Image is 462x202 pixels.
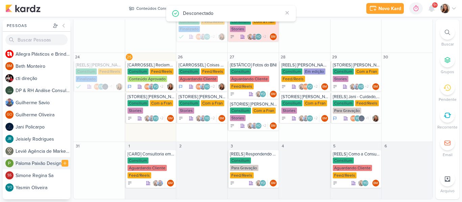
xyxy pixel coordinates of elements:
img: Franciluce Carvalho [440,4,450,13]
img: Paloma Paixão Designer [5,159,14,167]
div: Consilium [128,157,148,164]
img: Guilherme Savio [148,83,155,90]
div: Aguardando Cliente [230,76,269,82]
div: [STORIES] VITOR - CONSILIUM [179,94,226,99]
p: BM [373,182,378,185]
div: [CARD] Consultoria em RH + BPO Financeiro = COMBO de eficiência! [128,151,175,157]
p: BM [322,85,327,89]
p: BM [95,85,99,89]
img: Guilherme Savio [251,122,258,129]
img: Guilherme Savio [5,98,14,107]
p: BM [168,182,173,185]
div: Beth Monteiro [270,91,277,97]
img: Guilherme Savio [200,33,206,40]
div: Responsável: Beth Monteiro [372,83,379,90]
span: +2 [313,116,318,121]
p: YO [154,117,158,120]
div: P a l o m a P a i x ã o D e s i g n e r [16,160,70,167]
div: Colaboradores: Franciluce Carvalho, Yasmin Oliveira [255,180,268,186]
img: Guilherme Savio [302,115,309,122]
div: Stories [281,108,297,114]
div: L e v i ê A g ê n c i a d e M a r k e t i n g D i g i t a l [16,148,70,155]
div: Responsável: Beth Monteiro [321,115,328,122]
div: Yasmin Oliveira [152,115,159,122]
div: [STORIES] VITOR - CONSILIUM [128,94,175,99]
img: DP & RH Análise Consultiva [5,86,14,94]
div: A Fazer [230,92,235,96]
div: Beth Monteiro [218,115,225,122]
div: 31 [74,143,81,149]
img: Guilherme Savio [148,115,155,122]
p: YO [355,117,360,120]
img: Franciluce Carvalho [247,122,254,129]
span: +1 [365,116,369,121]
div: [REELS] Jani - Cuidado, empresário! [333,94,380,99]
div: B e t h M o n t e i r o [16,63,70,70]
p: YO [7,186,12,190]
div: 4 [280,143,286,149]
div: Com a Fran [252,19,276,25]
div: Yasmin Oliveira [5,183,14,192]
img: Guilherme Savio [200,115,206,122]
p: BM [271,182,276,185]
p: YO [363,182,368,185]
div: Consilium [179,100,200,106]
div: Finalizado [76,83,81,90]
div: Beth Monteiro [372,180,379,186]
p: BM [271,35,276,39]
p: BM [303,85,308,89]
div: Consilium [333,68,354,75]
p: BM [351,117,356,120]
p: GO [7,113,12,117]
div: 30 [382,54,389,60]
div: Yasmin Oliveira [98,83,105,90]
div: D P & R H A n á l i s e C o n s u l t i v a [16,87,70,94]
div: Para Gravação [333,108,361,114]
img: cti direção [5,74,14,82]
span: +2 [210,84,215,89]
div: Yasmin Oliveira [255,122,262,129]
div: Yasmin Oliveira [259,180,266,186]
div: A Fazer [230,34,235,39]
p: YO [205,117,209,120]
div: Yasmin Oliveira [152,83,159,90]
div: Jeisiely Rodrigues [5,135,14,143]
div: Beth Monteiro [321,115,328,122]
img: Franciluce Carvalho [255,180,262,186]
div: Beth Monteiro [144,83,151,90]
div: Colaboradores: Beth Monteiro, Yasmin Oliveira, Jani Policarpo, DP & RH Análise Consultiva [350,115,370,122]
div: Colaboradores: Franciluce Carvalho, Guilherme Savio [153,180,165,186]
div: Responsável: Franciluce Carvalho [218,83,225,90]
p: YO [359,85,363,89]
div: A l l e g r a P l á s t i c o s e B r i n d e s P e r s o n a l i z a d o s [16,51,70,58]
p: YO [260,182,265,185]
div: Consilium [230,19,251,25]
div: Aguardando Cliente [333,165,372,171]
div: Finalizado [179,33,184,40]
img: Franciluce Carvalho [358,180,365,186]
p: Arquivo [440,188,455,194]
p: BM [373,85,378,89]
div: Responsável: Beth Monteiro [270,91,277,97]
div: Beth Monteiro [5,62,14,70]
div: Novo Kard [378,5,401,12]
span: +2 [364,84,369,89]
div: 29 [331,54,338,60]
div: 24 [74,54,81,60]
span: 9+ [433,2,437,8]
p: Buscar [441,41,454,47]
div: Com a Fran [355,68,378,75]
div: Guilherme Oliveira [5,111,14,119]
div: 6 [382,143,389,149]
div: Responsável: Franciluce Carvalho [116,83,123,90]
div: Beth Monteiro [372,83,379,90]
div: Feed/Reels [201,68,225,75]
img: Franciluce Carvalho [218,33,225,40]
div: A Fazer [128,116,132,121]
img: Franciluce Carvalho [153,180,159,186]
img: Guilherme Savio [200,83,206,90]
div: Yasmin Oliveira [259,91,266,97]
div: A Fazer [128,181,132,185]
div: Beth Monteiro [195,33,202,40]
img: Franciluce Carvalho [255,91,262,97]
